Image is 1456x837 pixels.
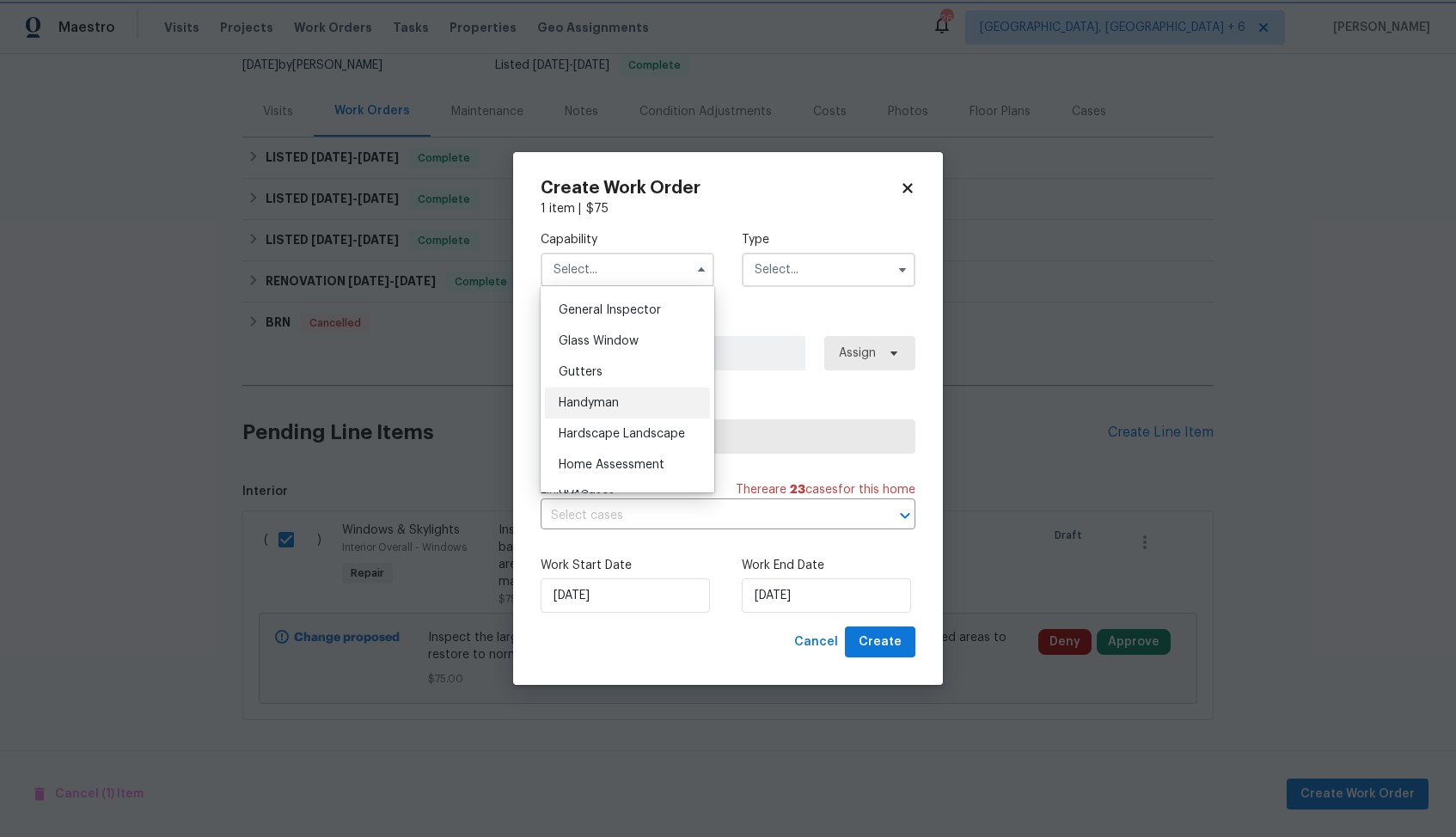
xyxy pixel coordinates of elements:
button: Open [893,504,917,528]
span: There are case s for this home [736,481,915,498]
input: M/D/YYYY [541,578,710,613]
label: Work Start Date [541,557,714,574]
span: Cancel [794,632,838,653]
span: Glass Window [559,335,639,347]
span: Select trade partner [555,428,901,445]
span: $ 75 [586,203,609,215]
span: 23 [790,484,805,496]
div: 1 item | [541,200,915,217]
span: Handyman [559,397,619,409]
label: Capability [541,231,714,248]
label: Trade Partner [541,398,915,415]
input: Select... [541,253,714,287]
button: Show options [892,260,913,280]
label: Work Order Manager [541,315,915,332]
h2: Create Work Order [541,180,900,197]
span: HVAC [559,490,589,502]
input: Select cases [541,503,867,529]
label: Type [742,231,915,248]
span: Assign [839,345,876,362]
span: General Inspector [559,304,661,316]
button: Cancel [787,626,845,658]
span: Home Assessment [559,459,664,471]
span: Create [859,632,902,653]
button: Create [845,626,915,658]
label: Work End Date [742,557,915,574]
button: Hide options [691,260,712,280]
span: Gutters [559,366,603,378]
input: M/D/YYYY [742,578,911,613]
span: Hardscape Landscape [559,428,685,440]
input: Select... [742,253,915,287]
